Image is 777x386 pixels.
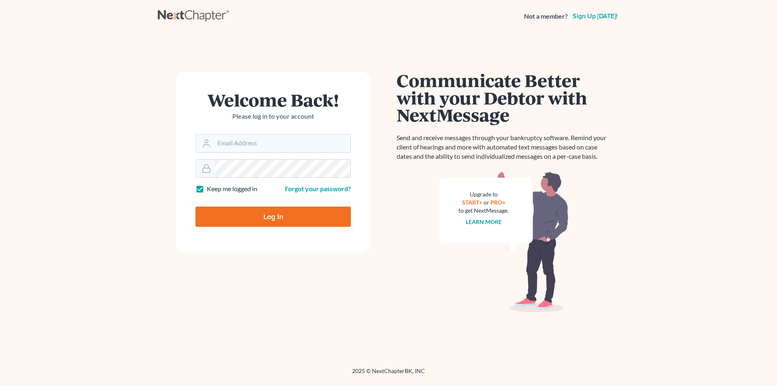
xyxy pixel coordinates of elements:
[285,185,351,192] a: Forgot your password?
[459,207,509,215] div: to get NextMessage.
[214,134,350,152] input: Email Address
[158,367,619,382] div: 2025 © NextChapterBK, INC
[195,112,351,121] p: Please log in to your account
[466,218,502,225] a: Learn more
[571,13,619,19] a: Sign up [DATE]!
[459,190,509,198] div: Upgrade to
[439,171,569,313] img: nextmessage_bg-59042aed3d76b12b5cd301f8e5b87938c9018125f34e5fa2b7a6b67550977c72.svg
[195,207,351,227] input: Log In
[484,199,489,206] span: or
[397,72,611,124] h1: Communicate Better with your Debtor with NextMessage
[195,91,351,109] h1: Welcome Back!
[524,12,568,21] strong: Not a member?
[397,133,611,161] p: Send and receive messages through your bankruptcy software. Remind your client of hearings and mo...
[490,199,505,206] a: PRO+
[207,184,257,194] label: Keep me logged in
[462,199,482,206] a: START+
